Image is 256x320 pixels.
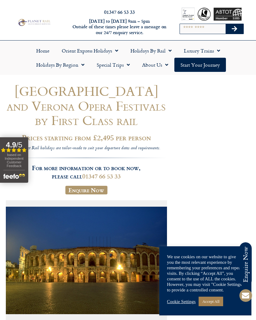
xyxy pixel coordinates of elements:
[65,186,108,194] a: Enquire Now
[167,299,196,304] a: Cookie Settings
[6,133,167,142] h2: Prices starting from £2,495 per person
[70,18,169,36] h6: [DATE] to [DATE] 9am – 5pm Outside of these times please leave a message on our 24/7 enquiry serv...
[6,84,167,127] h1: [GEOGRAPHIC_DATA] and Verona Opera Festivals by First Class rail
[226,24,243,34] button: Search
[167,254,244,293] div: We use cookies on our website to give you the most relevant experience by remembering your prefer...
[6,158,167,180] h3: For more information or to book now, please call
[178,44,226,58] a: Luxury Trains
[124,44,178,58] a: Holidays by Rail
[91,58,136,72] a: Special Trips
[104,8,135,15] a: 01347 66 53 33
[136,58,174,72] a: About Us
[30,58,91,72] a: Holidays by Region
[56,44,124,58] a: Orient Express Holidays
[13,145,160,152] i: All Planet Rail holidays are tailor-made to suit your departure dates and requirements.
[30,44,56,58] a: Home
[3,44,253,72] nav: Menu
[17,18,51,26] img: Planet Rail Train Holidays Logo
[199,297,223,306] a: Accept All
[174,58,226,72] a: Start your Journey
[82,171,121,181] a: 01347 66 53 33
